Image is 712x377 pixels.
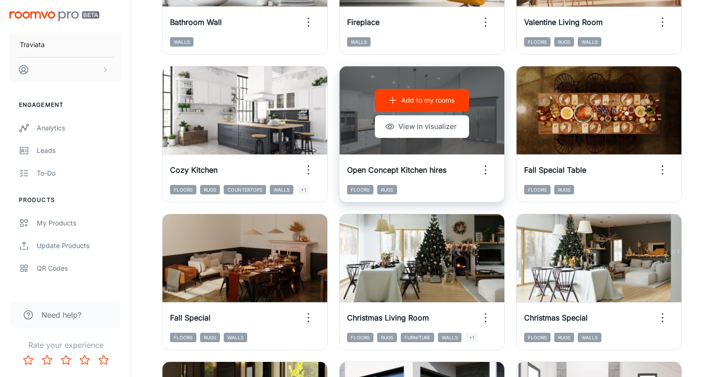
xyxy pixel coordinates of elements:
[347,312,429,323] h6: Christmas Living Room
[20,40,45,50] p: Traviata
[524,164,586,176] h6: Fall Special Table
[200,333,220,342] span: Rugs
[347,16,380,28] h6: Fireplace
[347,185,373,194] span: Floors
[9,11,99,21] img: Roomvo PRO Beta
[57,351,75,369] button: Rate 3 star
[170,185,196,194] span: Floors
[9,32,122,57] button: Traviata
[37,145,122,156] div: Leads
[37,218,122,228] div: My Products
[377,185,397,194] span: Rugs
[401,95,454,105] p: Add to my rooms
[438,333,461,342] span: Walls
[38,351,57,369] button: Rate 2 star
[8,339,124,351] p: Rate your experience
[170,312,210,323] h6: Fall Special
[554,185,574,194] span: Rugs
[524,16,603,28] h6: Valentine Living Room
[465,333,478,342] span: +1
[524,333,550,342] span: Floors
[75,351,94,369] button: Rate 4 star
[524,37,550,47] span: Floors
[224,333,247,342] span: Walls
[170,16,222,28] h6: Bathroom Wall
[578,333,601,342] span: Walls
[578,37,601,47] span: Walls
[347,164,446,176] h6: Open Concept Kitchen hires
[524,312,588,323] h6: Christmas Special
[524,185,550,194] span: Floors
[270,185,293,194] span: Walls
[170,164,218,176] h6: Cozy Kitchen
[37,123,122,133] div: Analytics
[554,37,574,47] span: Rugs
[37,263,122,273] div: QR Codes
[347,333,373,342] span: Floors
[200,185,220,194] span: Rugs
[224,185,266,194] span: Countertops
[554,333,574,342] span: Rugs
[37,241,122,251] div: Update Products
[297,185,310,194] span: +1
[94,351,113,369] button: Rate 5 star
[170,333,196,342] span: Floors
[19,351,38,369] button: Rate 1 star
[170,37,194,47] span: Walls
[401,333,434,342] span: Furniture
[375,89,469,112] button: Add to my rooms
[377,333,397,342] span: Rugs
[41,309,81,321] span: Need help?
[347,37,371,47] span: Walls
[375,115,469,138] button: View in visualizer
[37,168,122,178] div: To-do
